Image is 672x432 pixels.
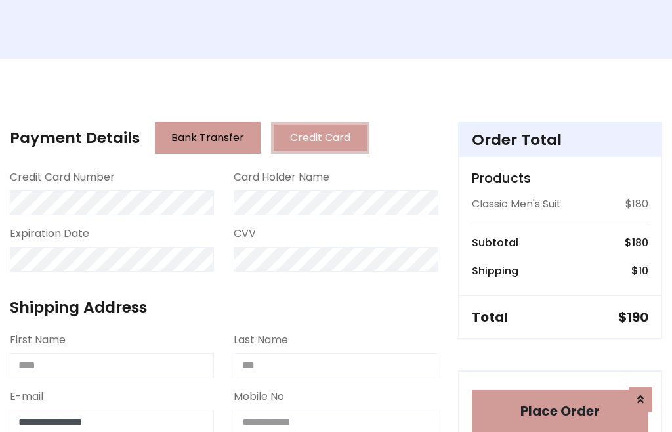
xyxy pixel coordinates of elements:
button: Bank Transfer [155,122,261,154]
h4: Order Total [472,131,648,149]
h4: Payment Details [10,129,140,147]
p: Classic Men's Suit [472,196,561,212]
h5: Products [472,170,648,186]
label: Card Holder Name [234,169,329,185]
h5: Total [472,309,508,325]
label: CVV [234,226,256,242]
span: 10 [639,263,648,278]
label: Last Name [234,332,288,348]
label: Credit Card Number [10,169,115,185]
button: Credit Card [271,122,369,154]
h6: Shipping [472,265,518,277]
label: First Name [10,332,66,348]
span: 190 [627,308,648,326]
h6: Subtotal [472,236,518,249]
h6: $ [625,236,648,249]
label: E-mail [10,389,43,404]
label: Expiration Date [10,226,89,242]
h4: Shipping Address [10,298,438,316]
h5: $ [618,309,648,325]
button: Place Order [472,390,648,432]
label: Mobile No [234,389,284,404]
span: 180 [632,235,648,250]
h6: $ [631,265,648,277]
p: $180 [625,196,648,212]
